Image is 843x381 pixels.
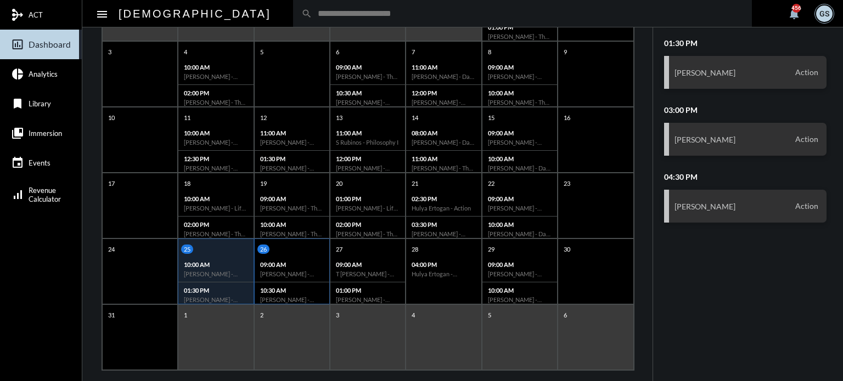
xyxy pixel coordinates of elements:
p: 22 [485,179,497,188]
mat-icon: collections_bookmark [11,127,24,140]
p: 12:00 PM [412,89,475,96]
p: 10:00 AM [260,221,324,228]
span: Events [29,158,50,167]
h6: [PERSON_NAME] - [PERSON_NAME] - Data Capturing [488,73,552,80]
p: 29 [485,244,497,254]
h6: [PERSON_NAME] - Action [184,296,248,303]
p: 6 [333,47,342,56]
p: 3 [105,47,114,56]
h2: [DEMOGRAPHIC_DATA] [119,5,271,22]
p: 10:00 AM [488,287,552,294]
p: 09:00 AM [336,261,400,268]
p: 10:30 AM [336,89,400,96]
span: Dashboard [29,39,71,49]
mat-icon: pie_chart [11,67,24,81]
p: 7 [409,47,418,56]
span: Immersion [29,129,62,138]
h3: [PERSON_NAME] [675,68,735,77]
p: 18 [181,179,193,188]
h6: [PERSON_NAME] - Verification [184,73,248,80]
h6: [PERSON_NAME] - Action [412,230,475,237]
h3: [PERSON_NAME] [675,202,735,211]
mat-icon: mediation [11,8,24,21]
p: 08:00 AM [412,129,475,137]
span: ACT [29,10,43,19]
span: Analytics [29,70,58,78]
mat-icon: event [11,156,24,169]
mat-icon: Side nav toggle icon [95,8,109,21]
p: 8 [485,47,494,56]
p: 4 [409,310,418,320]
mat-icon: bookmark [11,97,24,110]
p: 11:00 AM [260,129,324,137]
h6: [PERSON_NAME] - The Philosophy [260,204,324,212]
div: GS [816,5,833,22]
h6: [PERSON_NAME] - Action [260,296,324,303]
h6: [PERSON_NAME] - Philosophy I [260,139,324,146]
h2: 04:30 PM [664,172,827,181]
p: 02:30 PM [412,195,475,202]
p: 09:00 AM [336,64,400,71]
p: 12:00 PM [336,155,400,162]
p: 20 [333,179,345,188]
span: Action [793,67,821,77]
h6: [PERSON_NAME] - Action [260,270,324,277]
h6: [PERSON_NAME] - Retirement Doctrine I [184,164,248,172]
p: 11 [181,113,193,122]
p: 02:00 PM [184,221,248,228]
p: 10:00 AM [488,89,552,96]
p: 5 [257,47,266,56]
p: 26 [257,244,269,254]
p: 25 [181,244,193,254]
h6: [PERSON_NAME] - Life With [PERSON_NAME] [336,204,400,212]
p: 30 [561,244,573,254]
p: 13 [333,113,345,122]
p: 19 [257,179,269,188]
p: 10:00 AM [184,261,248,268]
p: 9 [561,47,570,56]
mat-icon: search [301,8,312,19]
p: 1 [181,310,190,320]
h6: [PERSON_NAME] - Data Capturing [412,139,475,146]
span: Action [793,134,821,144]
p: 5 [485,310,494,320]
p: 3 [333,310,342,320]
p: 09:00 AM [488,64,552,71]
p: 12 [257,113,269,122]
p: 01:30 PM [184,287,248,294]
p: 27 [333,244,345,254]
p: 09:00 AM [260,195,324,202]
h6: [PERSON_NAME] - Action [488,296,552,303]
p: 10:00 AM [488,221,552,228]
h6: [PERSON_NAME] - Action [336,164,400,172]
p: 31 [105,310,117,320]
h6: [PERSON_NAME] - The Philosophy [260,230,324,237]
div: 456 [792,4,801,13]
h6: [PERSON_NAME] - Action [184,270,248,277]
mat-icon: notifications [788,7,801,20]
p: 11:00 AM [336,129,400,137]
h6: [PERSON_NAME] - The Philosophy [412,164,475,172]
h6: Hulya Ertogan - Action [412,204,475,212]
h6: [PERSON_NAME] - Philosophy I [260,164,324,172]
p: 10 [105,113,117,122]
h6: [PERSON_NAME] - [PERSON_NAME] - Action [488,270,552,277]
h6: [PERSON_NAME] - The Philosophy [184,230,248,237]
p: 6 [561,310,570,320]
p: 23 [561,179,573,188]
p: 21 [409,179,421,188]
p: 14 [409,113,421,122]
p: 16 [561,113,573,122]
span: Action [793,201,821,211]
p: 11:00 AM [412,64,475,71]
p: 01:00 PM [336,195,400,202]
h2: 01:30 PM [664,38,827,48]
p: 24 [105,244,117,254]
h6: [PERSON_NAME] - Data Capturing [412,73,475,80]
p: 03:30 PM [412,221,475,228]
span: Library [29,99,51,108]
h6: [PERSON_NAME] - The Philosophy [336,230,400,237]
p: 02:00 PM [336,221,400,228]
p: 11:00 AM [412,155,475,162]
mat-icon: insert_chart_outlined [11,38,24,51]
